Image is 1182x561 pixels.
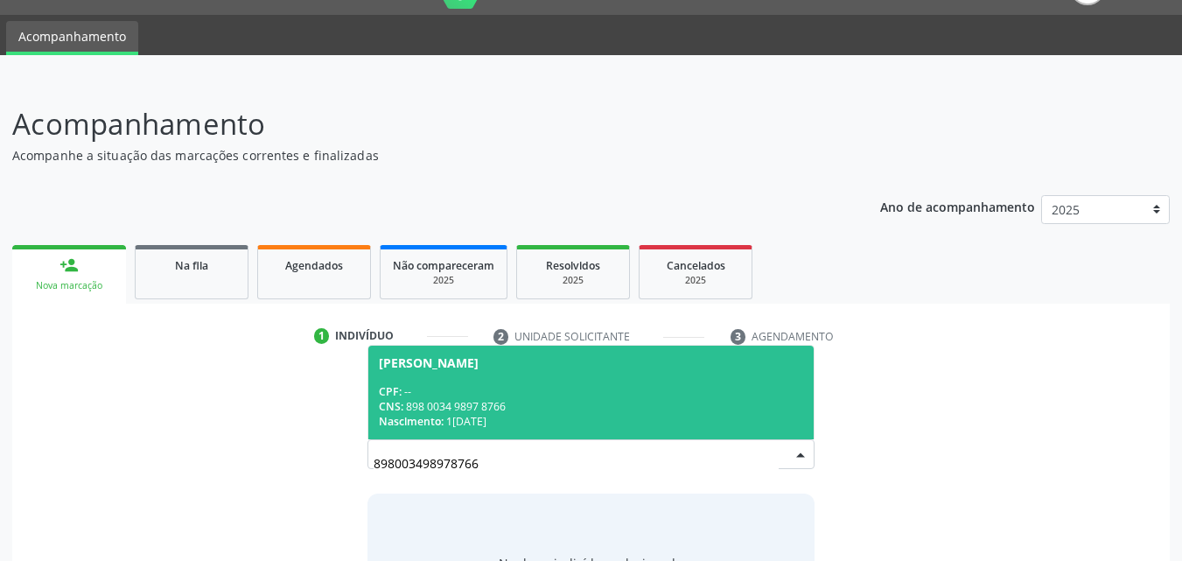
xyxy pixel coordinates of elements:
div: 2025 [393,274,494,287]
span: Cancelados [667,258,725,273]
div: person_add [59,256,79,275]
div: [PERSON_NAME] [379,356,479,370]
p: Acompanhe a situação das marcações correntes e finalizadas [12,146,822,165]
span: Na fila [175,258,208,273]
div: Indivíduo [335,328,394,344]
span: Não compareceram [393,258,494,273]
div: Nova marcação [24,279,114,292]
a: Acompanhamento [6,21,138,55]
div: 2025 [529,274,617,287]
span: Nascimento: [379,414,444,429]
span: CNS: [379,399,403,414]
div: 898 0034 9897 8766 [379,399,804,414]
span: Agendados [285,258,343,273]
span: CPF: [379,384,402,399]
div: 2025 [652,274,739,287]
span: Resolvidos [546,258,600,273]
div: 1[DATE] [379,414,804,429]
p: Ano de acompanhamento [880,195,1035,217]
div: 1 [314,328,330,344]
div: -- [379,384,804,399]
input: Busque por nome, CNS ou CPF [374,445,780,480]
p: Acompanhamento [12,102,822,146]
